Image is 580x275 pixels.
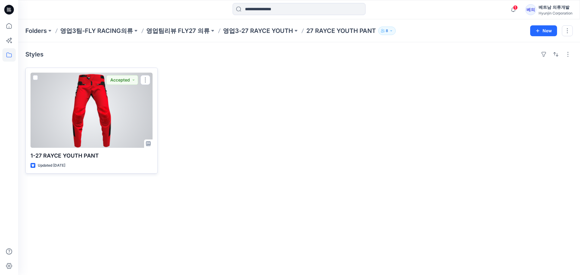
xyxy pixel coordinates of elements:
[539,11,572,15] div: Hyunjin Corporation
[386,27,388,34] p: 8
[539,4,572,11] div: 베트남 의류개발
[25,27,47,35] a: Folders
[38,162,65,169] p: Updated [DATE]
[525,4,536,15] div: 베의
[60,27,133,35] a: 영업3팀-FLY RACING의류
[31,152,153,160] p: 1-27 RAYCE YOUTH PANT
[530,25,557,36] button: New
[25,51,43,58] h4: Styles
[306,27,376,35] p: 27 RAYCE YOUTH PANT
[378,27,396,35] button: 8
[223,27,293,35] a: 영업3-27 RAYCE YOUTH
[513,5,518,10] span: 1
[31,73,153,148] a: 1-27 RAYCE YOUTH PANT
[146,27,210,35] a: 영업팀리뷰 FLY27 의류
